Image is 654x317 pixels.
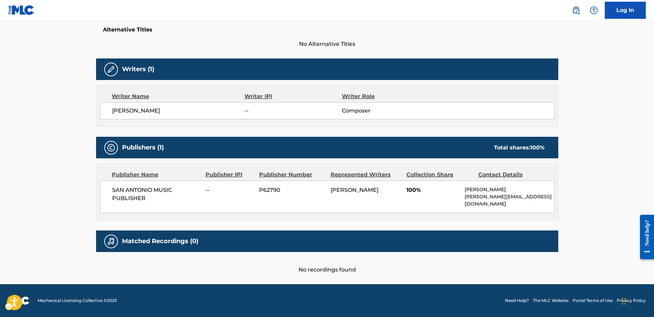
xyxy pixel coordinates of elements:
[96,252,558,274] div: No recordings found
[96,40,558,48] span: No Alternative Titles
[112,92,245,101] div: Writer Name
[259,171,325,179] div: Publisher Number
[406,171,473,179] div: Collection Share
[259,186,325,194] span: P62790
[635,209,654,264] iframe: Iframe | Resource Center
[122,237,198,245] h5: Matched Recordings (0)
[620,284,654,317] div: Chat Widget
[342,92,430,101] div: Writer Role
[244,107,342,115] span: --
[494,144,545,152] div: Total shares:
[103,26,551,33] h5: Alternative Titles
[107,144,115,152] img: Publishers
[622,291,626,312] div: Drag
[617,298,646,304] a: Privacy Policy
[573,298,613,304] a: Portal Terms of Use
[572,6,580,14] img: search
[205,186,254,194] span: --
[8,5,35,15] img: MLC Logo
[533,298,569,304] a: The MLC Website
[38,298,117,304] span: Mechanical Licensing Collective © 2025
[112,171,200,179] div: Publisher Name
[331,187,378,193] span: [PERSON_NAME]
[107,65,115,74] img: Writers
[605,2,646,19] a: Log In
[112,186,201,202] span: SAN ANTONIO MUSIC PUBLISHER
[478,171,545,179] div: Contact Details
[530,144,545,151] span: 100 %
[406,186,459,194] span: 100%
[465,193,554,208] p: [PERSON_NAME][EMAIL_ADDRESS][DOMAIN_NAME]
[505,298,529,304] a: Need Help?
[465,186,554,193] p: [PERSON_NAME]
[620,284,654,317] iframe: Hubspot Iframe
[342,107,430,115] span: Composer
[590,6,598,14] img: help
[112,107,245,115] span: [PERSON_NAME]
[331,171,401,179] div: Represented Writers
[205,171,254,179] div: Publisher IPI
[8,296,29,305] img: logo
[122,65,154,73] h5: Writers (1)
[122,144,164,151] h5: Publishers (1)
[107,237,115,246] img: Matched Recordings
[244,92,342,101] div: Writer IPI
